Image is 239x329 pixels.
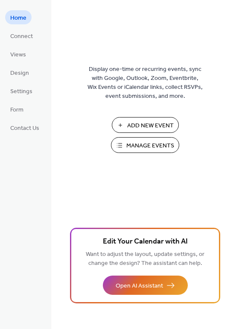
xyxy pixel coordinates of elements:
span: Edit Your Calendar with AI [103,236,188,248]
span: Contact Us [10,124,39,133]
button: Open AI Assistant [103,276,188,295]
span: Views [10,50,26,59]
span: Design [10,69,29,78]
span: Add New Event [127,121,174,130]
span: Want to adjust the layout, update settings, or change the design? The assistant can help. [86,249,204,269]
a: Contact Us [5,120,44,135]
span: Connect [10,32,33,41]
span: Form [10,106,23,115]
a: Settings [5,84,38,98]
a: Views [5,47,31,61]
a: Connect [5,29,38,43]
a: Design [5,65,34,79]
button: Add New Event [112,117,179,133]
button: Manage Events [111,137,179,153]
a: Form [5,102,29,116]
span: Manage Events [126,141,174,150]
a: Home [5,10,32,24]
span: Display one-time or recurring events, sync with Google, Outlook, Zoom, Eventbrite, Wix Events or ... [87,65,203,101]
span: Home [10,14,26,23]
span: Open AI Assistant [116,282,163,291]
span: Settings [10,87,32,96]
